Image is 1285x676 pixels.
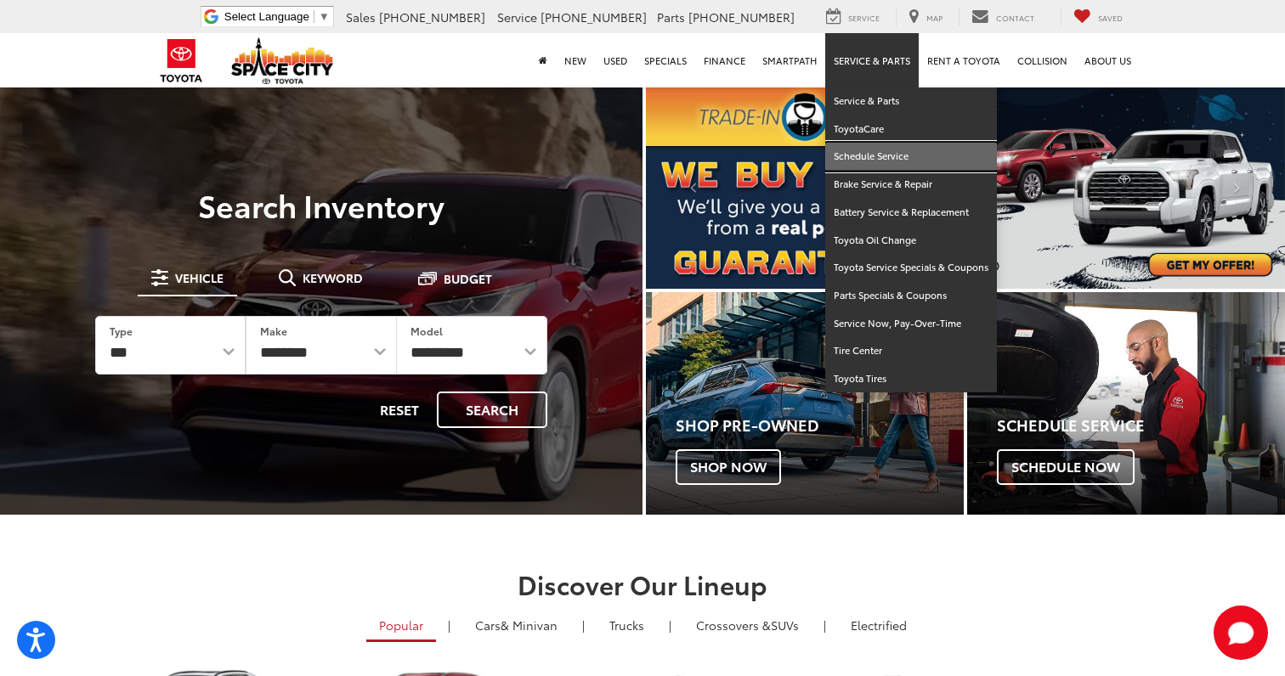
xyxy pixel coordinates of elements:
[825,227,997,255] a: Toyota Oil Change
[303,272,363,284] span: Keyword
[825,115,997,144] a: ToyotaCare
[825,143,997,171] a: Schedule Service
[848,12,880,23] span: Service
[578,617,589,634] li: |
[754,33,825,87] a: SmartPath
[646,85,1285,289] section: Carousel section with vehicle pictures - may contain disclaimers.
[676,449,781,485] span: Shop Now
[365,392,433,428] button: Reset
[530,33,556,87] a: Home
[996,12,1034,23] span: Contact
[71,188,571,222] h3: Search Inventory
[657,8,685,25] span: Parts
[1214,606,1268,660] button: Toggle Chat Window
[175,272,224,284] span: Vehicle
[224,10,309,23] span: Select Language
[366,611,436,642] a: Popular
[683,611,812,639] a: SUVs
[676,417,964,434] h4: Shop Pre-Owned
[813,8,892,26] a: Service
[410,324,443,338] label: Model
[260,324,287,338] label: Make
[688,8,795,25] span: [PHONE_NUMBER]
[825,87,997,115] a: Service & Parts
[825,33,919,87] a: Service & Parts
[959,8,1047,26] a: Contact
[825,310,997,338] a: Service Now, Pay-Over-Time
[224,10,330,23] a: Select Language​
[926,12,943,23] span: Map
[825,337,997,365] a: Tire Center: Opens in a new tab
[346,8,376,25] span: Sales
[1214,606,1268,660] svg: Start Chat
[379,8,485,25] span: [PHONE_NUMBER]
[231,37,333,84] img: Space City Toyota
[595,33,636,87] a: Used
[825,365,997,392] a: Toyota Tires
[896,8,955,26] a: Map
[696,617,771,634] span: Crossovers &
[444,273,492,284] span: Budget
[838,611,920,639] a: Electrified
[597,611,657,639] a: Trucks
[646,292,964,515] div: Toyota
[967,292,1285,515] div: Toyota
[997,417,1285,434] h4: Schedule Service
[636,33,695,87] a: Specials
[1061,8,1135,26] a: My Saved Vehicles
[541,8,647,25] span: [PHONE_NUMBER]
[1098,12,1123,23] span: Saved
[43,570,1242,598] h2: Discover Our Lineup
[825,199,997,227] a: Battery Service & Replacement
[110,324,133,338] label: Type
[497,8,537,25] span: Service
[919,33,1009,87] a: Rent a Toyota
[556,33,595,87] a: New
[319,10,330,23] span: ▼
[1009,33,1076,87] a: Collision
[665,617,676,634] li: |
[462,611,570,639] a: Cars
[695,33,754,87] a: Finance
[150,33,213,88] img: Toyota
[825,171,997,199] a: Brake Service & Repair
[444,617,455,634] li: |
[825,254,997,282] a: Toyota Service Specials & Coupons
[437,392,547,428] button: Search
[646,292,964,515] a: Shop Pre-Owned Shop Now
[1076,33,1140,87] a: About Us
[825,282,997,310] a: Parts Specials & Coupons
[819,617,830,634] li: |
[501,617,558,634] span: & Minivan
[646,119,742,255] button: Click to view previous picture.
[967,292,1285,515] a: Schedule Service Schedule Now
[1189,119,1285,255] button: Click to view next picture.
[997,449,1135,485] span: Schedule Now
